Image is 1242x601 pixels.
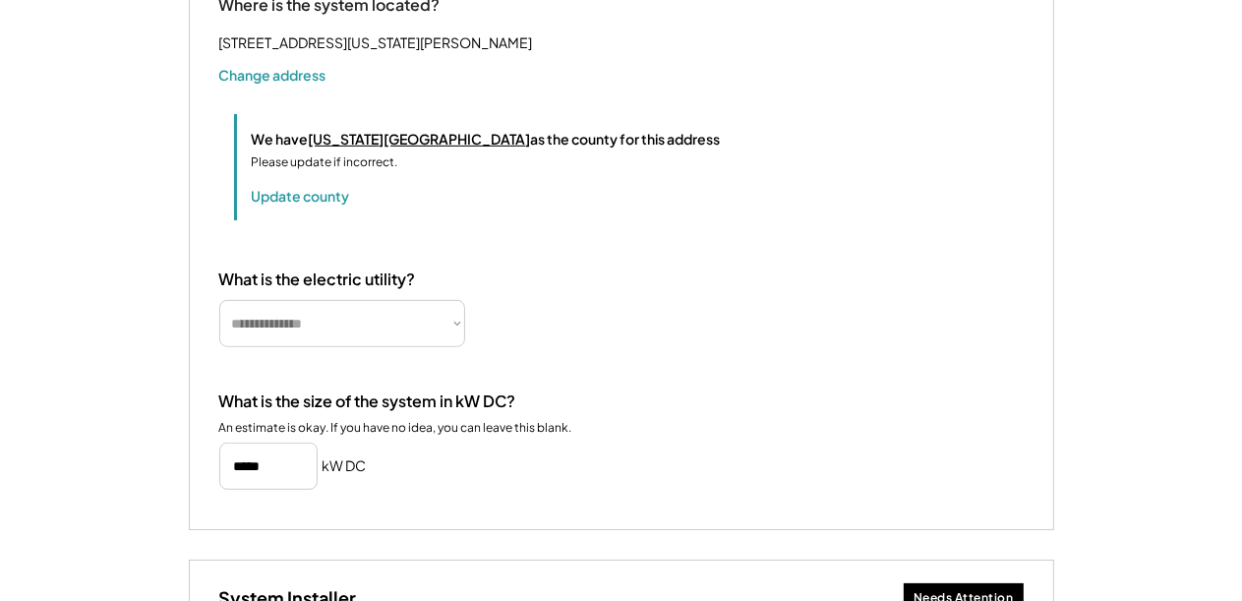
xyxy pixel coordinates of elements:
[323,456,367,476] h5: kW DC
[219,391,516,412] div: What is the size of the system in kW DC?
[219,65,326,85] button: Change address
[252,186,350,206] button: Update county
[219,30,533,55] div: [STREET_ADDRESS][US_STATE][PERSON_NAME]
[252,153,398,171] div: Please update if incorrect.
[219,270,416,290] div: What is the electric utility?
[309,130,531,148] u: [US_STATE][GEOGRAPHIC_DATA]
[252,129,721,150] div: We have as the county for this address
[219,420,572,436] div: An estimate is okay. If you have no idea, you can leave this blank.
